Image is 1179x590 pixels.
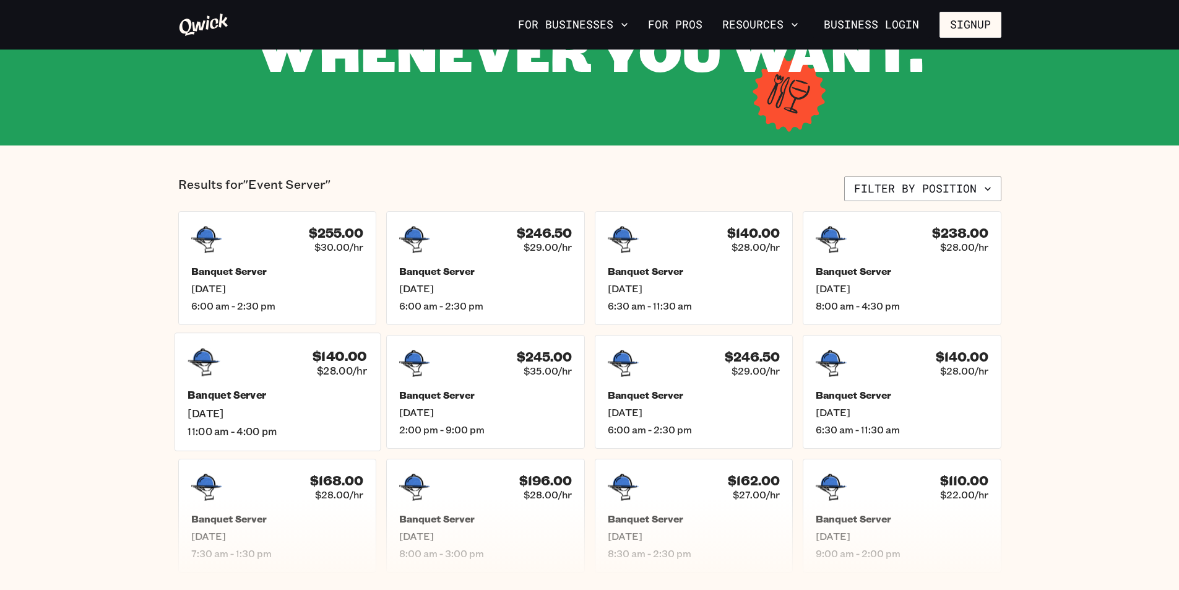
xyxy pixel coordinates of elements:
h5: Banquet Server [608,265,780,277]
span: 8:00 am - 4:30 pm [816,300,988,312]
span: [DATE] [188,407,367,420]
span: 6:30 am - 11:30 am [608,300,780,312]
h5: Banquet Server [191,265,364,277]
h4: $245.00 [517,349,572,365]
button: Resources [717,14,803,35]
span: [DATE] [816,282,988,295]
h5: Banquet Server [399,265,572,277]
span: 2:00 pm - 9:00 pm [399,423,572,436]
span: [DATE] [608,406,780,419]
span: [DATE] [399,282,572,295]
h4: $246.50 [725,349,780,365]
span: [DATE] [191,530,364,542]
span: $28.00/hr [316,364,366,377]
a: $140.00$28.00/hrBanquet Server[DATE]6:30 am - 11:30 am [595,211,793,325]
span: 6:30 am - 11:30 am [816,423,988,436]
span: [DATE] [608,530,780,542]
a: Business Login [813,12,930,38]
span: $29.00/hr [524,241,572,253]
span: $28.00/hr [315,488,363,501]
h4: $238.00 [932,225,988,241]
a: $140.00$28.00/hrBanquet Server[DATE]11:00 am - 4:00 pm [174,332,380,451]
span: $28.00/hr [940,365,988,377]
a: $246.50$29.00/hrBanquet Server[DATE]6:00 am - 2:30 pm [386,211,585,325]
span: [DATE] [191,282,364,295]
span: $28.00/hr [524,488,572,501]
span: $27.00/hr [733,488,780,501]
h4: $140.00 [312,348,366,364]
h5: Banquet Server [188,389,367,402]
h5: Banquet Server [816,265,988,277]
span: [DATE] [816,406,988,419]
a: For Pros [643,14,707,35]
a: $245.00$35.00/hrBanquet Server[DATE]2:00 pm - 9:00 pm [386,335,585,449]
a: $196.00$28.00/hrBanquet Server[DATE]8:00 am - 3:00 pm [386,459,585,573]
span: 11:00 am - 4:00 pm [188,425,367,438]
button: For Businesses [513,14,633,35]
span: [DATE] [608,282,780,295]
span: $35.00/hr [524,365,572,377]
span: 6:00 am - 2:30 pm [399,300,572,312]
h4: $140.00 [727,225,780,241]
span: $28.00/hr [940,241,988,253]
button: Filter by position [844,176,1001,201]
h4: $140.00 [936,349,988,365]
h5: Banquet Server [191,513,364,525]
span: 7:30 am - 1:30 pm [191,547,364,560]
span: 8:30 am - 2:30 pm [608,547,780,560]
span: [DATE] [399,406,572,419]
a: $255.00$30.00/hrBanquet Server[DATE]6:00 am - 2:30 pm [178,211,377,325]
h5: Banquet Server [399,513,572,525]
h5: Banquet Server [399,389,572,401]
a: $110.00$22.00/hrBanquet Server[DATE]9:00 am - 2:00 pm [803,459,1001,573]
span: [DATE] [816,530,988,542]
span: 6:00 am - 2:30 pm [608,423,780,436]
p: Results for "Event Server" [178,176,330,201]
h5: Banquet Server [816,513,988,525]
a: $168.00$28.00/hrBanquet Server[DATE]7:30 am - 1:30 pm [178,459,377,573]
span: 6:00 am - 2:30 pm [191,300,364,312]
button: Signup [939,12,1001,38]
h4: $168.00 [310,473,363,488]
h4: $255.00 [309,225,363,241]
a: $238.00$28.00/hrBanquet Server[DATE]8:00 am - 4:30 pm [803,211,1001,325]
a: $246.50$29.00/hrBanquet Server[DATE]6:00 am - 2:30 pm [595,335,793,449]
h4: $110.00 [940,473,988,488]
span: $30.00/hr [314,241,363,253]
span: $28.00/hr [732,241,780,253]
h5: Banquet Server [608,389,780,401]
h5: Banquet Server [816,389,988,401]
span: $22.00/hr [940,488,988,501]
h5: Banquet Server [608,513,780,525]
span: $29.00/hr [732,365,780,377]
h4: $246.50 [517,225,572,241]
span: 9:00 am - 2:00 pm [816,547,988,560]
h4: $162.00 [728,473,780,488]
span: [DATE] [399,530,572,542]
span: 8:00 am - 3:00 pm [399,547,572,560]
a: $162.00$27.00/hrBanquet Server[DATE]8:30 am - 2:30 pm [595,459,793,573]
a: $140.00$28.00/hrBanquet Server[DATE]6:30 am - 11:30 am [803,335,1001,449]
h4: $196.00 [519,473,572,488]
